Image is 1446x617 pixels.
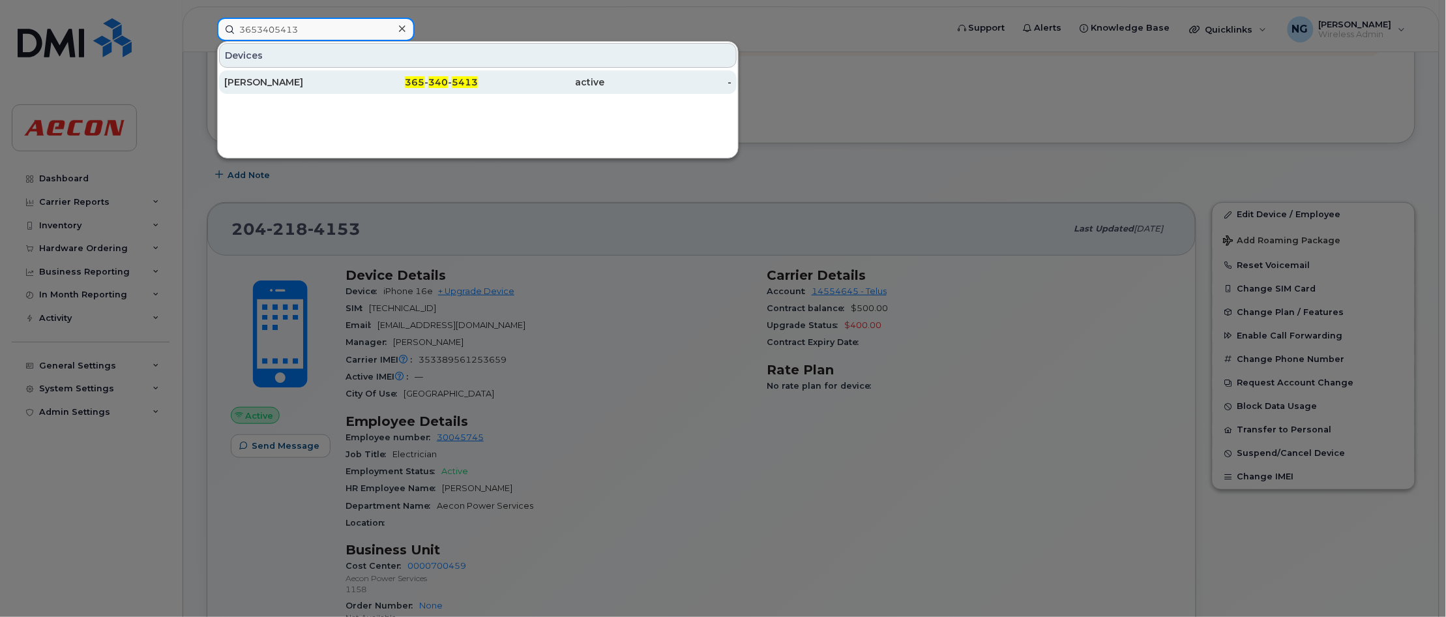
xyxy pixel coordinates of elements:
span: 340 [428,76,448,88]
div: Devices [219,43,737,68]
div: active [478,76,605,89]
div: - - [351,76,479,89]
span: 365 [405,76,424,88]
input: Find something... [217,18,415,41]
div: [PERSON_NAME] [224,76,351,89]
a: [PERSON_NAME]365-340-5413active- [219,70,737,94]
span: 5413 [452,76,478,88]
div: - [605,76,732,89]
